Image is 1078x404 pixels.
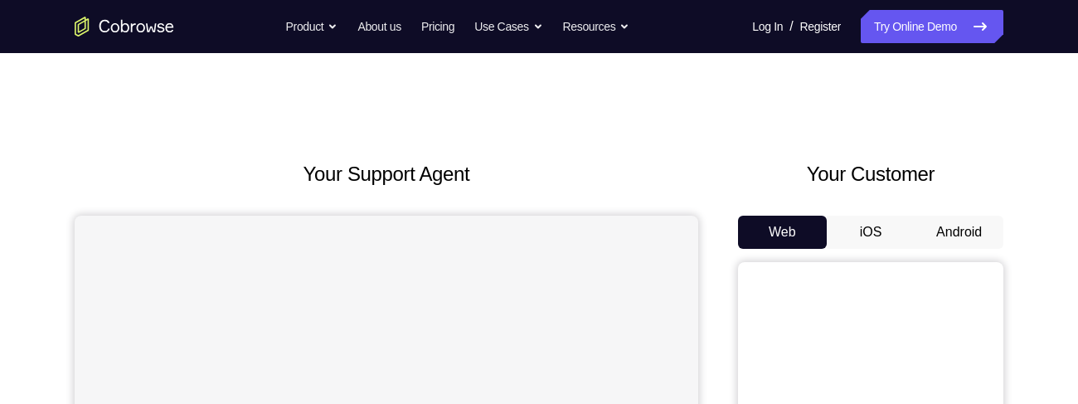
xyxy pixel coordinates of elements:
[738,159,1003,189] h2: Your Customer
[752,10,783,43] a: Log In
[800,10,841,43] a: Register
[789,17,793,37] span: /
[474,10,542,43] button: Use Cases
[861,10,1003,43] a: Try Online Demo
[286,10,338,43] button: Product
[75,17,174,37] a: Go to the home page
[357,10,401,43] a: About us
[563,10,630,43] button: Resources
[421,10,454,43] a: Pricing
[827,216,915,249] button: iOS
[75,159,698,189] h2: Your Support Agent
[915,216,1003,249] button: Android
[738,216,827,249] button: Web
